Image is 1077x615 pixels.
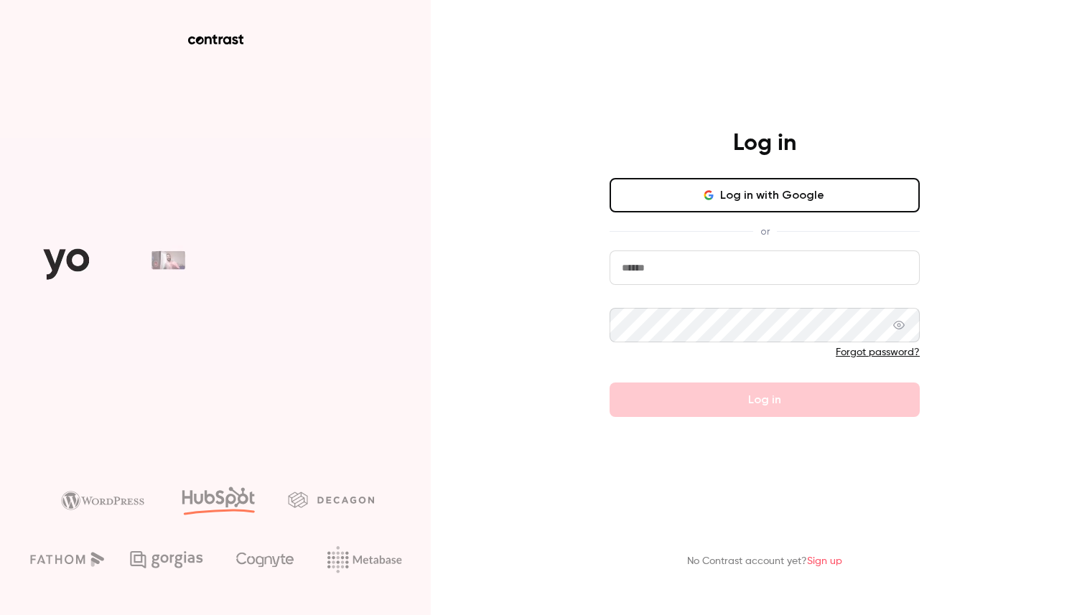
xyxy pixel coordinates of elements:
[807,556,842,566] a: Sign up
[610,178,920,212] button: Log in with Google
[753,224,777,239] span: or
[687,554,842,569] p: No Contrast account yet?
[836,347,920,357] a: Forgot password?
[288,492,374,507] img: decagon
[733,129,796,158] h4: Log in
